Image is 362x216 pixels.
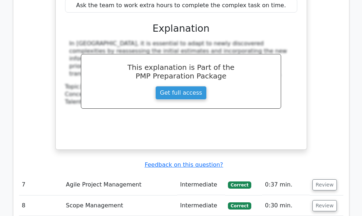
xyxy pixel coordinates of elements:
[65,91,297,98] div: Concept:
[228,181,251,189] span: Correct
[69,23,293,34] h3: Explanation
[145,161,223,168] a: Feedback on this question?
[65,83,297,91] div: Topic:
[177,195,225,216] td: Intermediate
[19,175,63,195] td: 7
[312,179,337,190] button: Review
[177,175,225,195] td: Intermediate
[262,175,310,195] td: 0:37 min.
[262,195,310,216] td: 0:30 min.
[63,195,177,216] td: Scope Management
[65,83,297,105] div: Talent Triangle:
[69,40,293,77] div: In [GEOGRAPHIC_DATA], it is essential to adapt to newly discovered complexities by reassessing th...
[312,200,337,211] button: Review
[155,86,207,100] a: Get full access
[228,202,251,210] span: Correct
[63,175,177,195] td: Agile Project Management
[19,195,63,216] td: 8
